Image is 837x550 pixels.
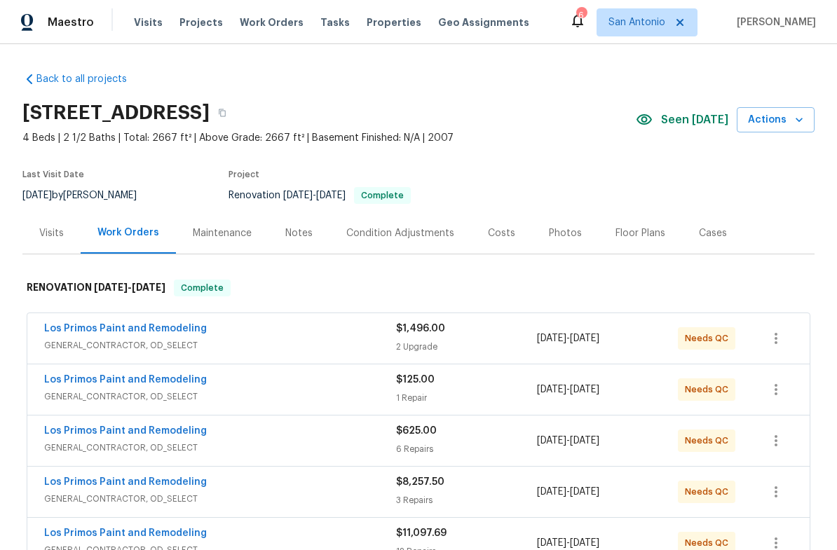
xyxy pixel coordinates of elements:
[44,477,207,487] a: Los Primos Paint and Remodeling
[748,111,803,129] span: Actions
[48,15,94,29] span: Maestro
[132,282,165,292] span: [DATE]
[396,442,537,456] div: 6 Repairs
[44,390,396,404] span: GENERAL_CONTRACTOR, OD_SELECT
[44,324,207,334] a: Los Primos Paint and Remodeling
[537,536,599,550] span: -
[537,334,566,343] span: [DATE]
[396,528,447,538] span: $11,097.69
[570,334,599,343] span: [DATE]
[179,15,223,29] span: Projects
[570,436,599,446] span: [DATE]
[685,536,734,550] span: Needs QC
[615,226,665,240] div: Floor Plans
[316,191,346,200] span: [DATE]
[44,441,396,455] span: GENERAL_CONTRACTOR, OD_SELECT
[396,324,445,334] span: $1,496.00
[22,191,52,200] span: [DATE]
[346,226,454,240] div: Condition Adjustments
[537,538,566,548] span: [DATE]
[44,375,207,385] a: Los Primos Paint and Remodeling
[355,191,409,200] span: Complete
[396,477,444,487] span: $8,257.50
[549,226,582,240] div: Photos
[229,170,259,179] span: Project
[134,15,163,29] span: Visits
[22,266,815,310] div: RENOVATION [DATE]-[DATE]Complete
[283,191,346,200] span: -
[193,226,252,240] div: Maintenance
[396,375,435,385] span: $125.00
[22,106,210,120] h2: [STREET_ADDRESS]
[22,170,84,179] span: Last Visit Date
[210,100,235,125] button: Copy Address
[537,385,566,394] span: [DATE]
[22,187,154,204] div: by [PERSON_NAME]
[44,338,396,352] span: GENERAL_CONTRACTOR, OD_SELECT
[570,538,599,548] span: [DATE]
[39,226,64,240] div: Visits
[44,426,207,436] a: Los Primos Paint and Remodeling
[396,493,537,507] div: 3 Repairs
[537,383,599,397] span: -
[737,107,815,133] button: Actions
[175,281,229,295] span: Complete
[608,15,665,29] span: San Antonio
[97,226,159,240] div: Work Orders
[22,72,157,86] a: Back to all projects
[396,391,537,405] div: 1 Repair
[576,8,586,22] div: 6
[661,113,728,127] span: Seen [DATE]
[320,18,350,27] span: Tasks
[537,487,566,497] span: [DATE]
[285,226,313,240] div: Notes
[27,280,165,296] h6: RENOVATION
[731,15,816,29] span: [PERSON_NAME]
[537,485,599,499] span: -
[438,15,529,29] span: Geo Assignments
[685,434,734,448] span: Needs QC
[570,487,599,497] span: [DATE]
[94,282,165,292] span: -
[94,282,128,292] span: [DATE]
[570,385,599,394] span: [DATE]
[44,492,396,506] span: GENERAL_CONTRACTOR, OD_SELECT
[229,191,411,200] span: Renovation
[367,15,421,29] span: Properties
[685,383,734,397] span: Needs QC
[537,436,566,446] span: [DATE]
[699,226,727,240] div: Cases
[685,485,734,499] span: Needs QC
[537,434,599,448] span: -
[44,528,207,538] a: Los Primos Paint and Remodeling
[240,15,304,29] span: Work Orders
[537,331,599,345] span: -
[685,331,734,345] span: Needs QC
[396,340,537,354] div: 2 Upgrade
[283,191,313,200] span: [DATE]
[396,426,437,436] span: $625.00
[22,131,636,145] span: 4 Beds | 2 1/2 Baths | Total: 2667 ft² | Above Grade: 2667 ft² | Basement Finished: N/A | 2007
[488,226,515,240] div: Costs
